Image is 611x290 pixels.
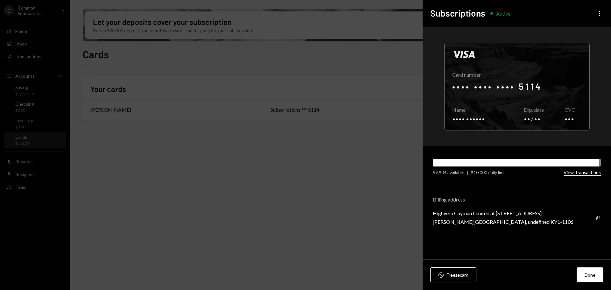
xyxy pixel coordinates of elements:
div: Active [496,11,510,17]
div: Highvern Cayman Limited at [STREET_ADDRESS] [433,210,573,216]
div: Billing address [433,196,601,202]
button: Freezecard [430,267,476,282]
div: | [467,169,468,176]
div: Freeze card [446,272,468,278]
div: $10,000 daily limit [471,169,506,176]
div: Click to reveal [444,43,590,131]
div: [PERSON_NAME][GEOGRAPHIC_DATA], undefined KY1-1106 [433,219,573,225]
h2: Subscriptions [430,7,485,19]
button: Done [577,267,603,282]
button: View Transactions [564,170,601,176]
div: $9,904 available [433,169,464,176]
